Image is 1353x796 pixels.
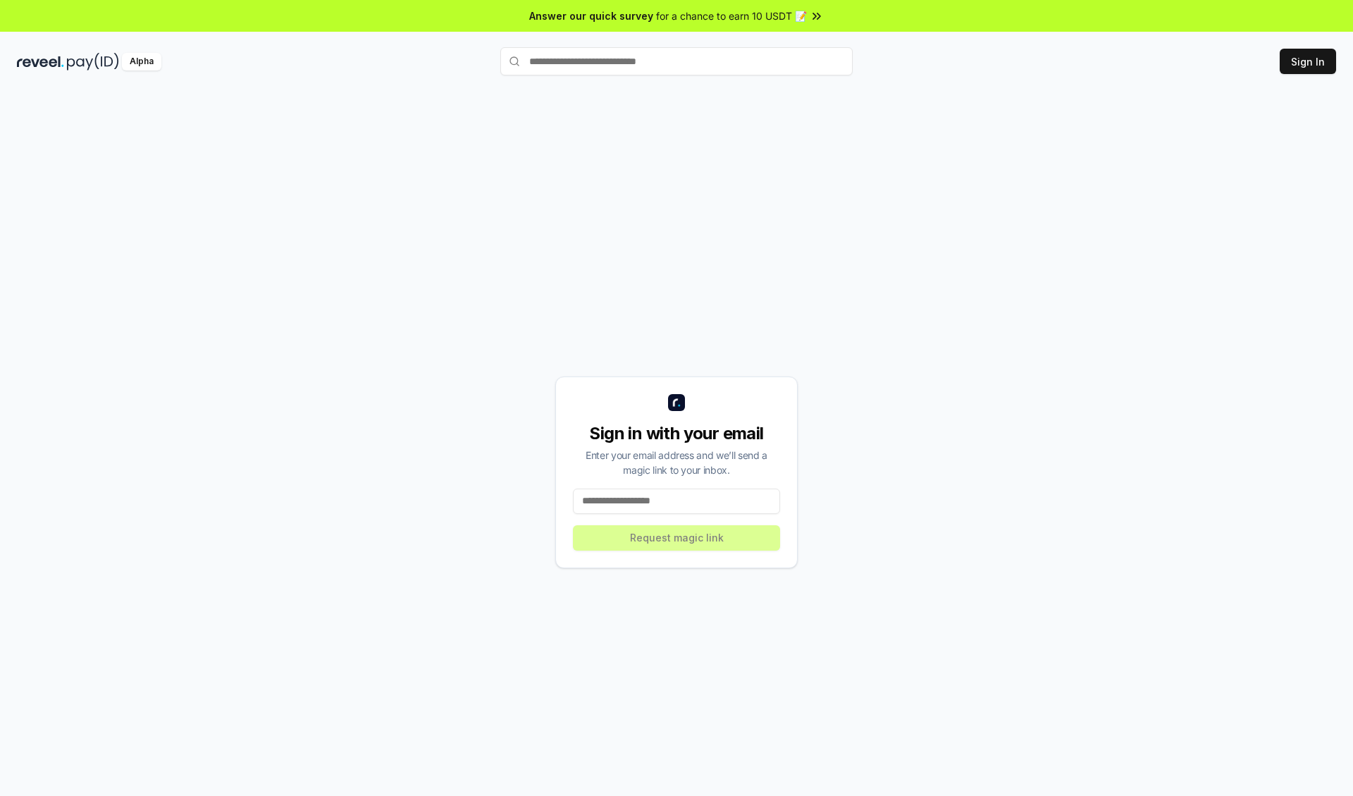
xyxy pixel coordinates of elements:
img: pay_id [67,53,119,71]
span: Answer our quick survey [529,8,653,23]
img: logo_small [668,394,685,411]
div: Sign in with your email [573,422,780,445]
div: Alpha [122,53,161,71]
span: for a chance to earn 10 USDT 📝 [656,8,807,23]
div: Enter your email address and we’ll send a magic link to your inbox. [573,448,780,477]
button: Sign In [1280,49,1336,74]
img: reveel_dark [17,53,64,71]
